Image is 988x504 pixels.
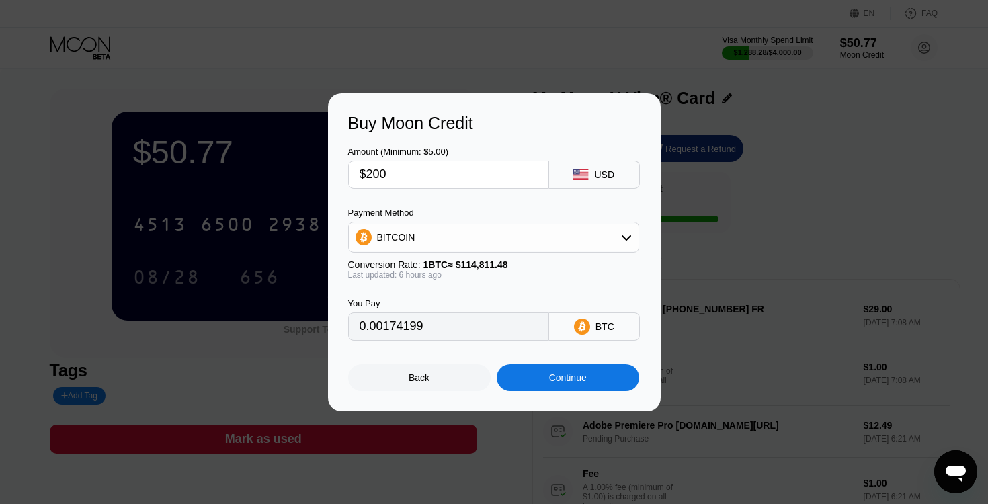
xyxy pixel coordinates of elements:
div: Continue [549,372,587,383]
div: You Pay [348,298,549,308]
div: BITCOIN [349,224,639,251]
iframe: Button to launch messaging window [934,450,977,493]
div: Continue [497,364,639,391]
div: Amount (Minimum: $5.00) [348,146,549,157]
div: Buy Moon Credit [348,114,641,133]
div: BTC [595,321,614,332]
div: BITCOIN [377,232,415,243]
div: Back [348,364,491,391]
div: USD [594,169,614,180]
span: 1 BTC ≈ $114,811.48 [423,259,508,270]
div: Conversion Rate: [348,259,639,270]
div: Last updated: 6 hours ago [348,270,639,280]
input: $0.00 [360,161,538,188]
div: Back [409,372,429,383]
div: Payment Method [348,208,639,218]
